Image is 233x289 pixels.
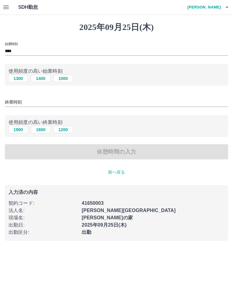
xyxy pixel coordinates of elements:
[82,222,127,228] b: 2025年09月25日(木)
[82,208,176,213] b: [PERSON_NAME][GEOGRAPHIC_DATA]
[82,201,103,206] b: 41650003
[5,22,228,32] h1: 2025年09月25日(木)
[53,75,73,82] button: 1000
[8,68,225,75] p: 使用頻度の高い始業時刻
[82,230,91,235] b: 出勤
[8,75,28,82] button: 1300
[8,221,78,229] p: 出勤日 :
[8,126,28,133] button: 1900
[31,75,50,82] button: 1400
[8,214,78,221] p: 現場名 :
[8,190,225,195] p: 入力済の内容
[8,207,78,214] p: 法人名 :
[8,200,78,207] p: 契約コード :
[5,42,18,46] label: 始業時刻
[82,215,133,220] b: [PERSON_NAME]の家
[8,229,78,236] p: 出勤区分 :
[8,119,225,126] p: 使用頻度の高い終業時刻
[5,169,228,175] p: 前へ戻る
[53,126,73,133] button: 1200
[31,126,50,133] button: 1800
